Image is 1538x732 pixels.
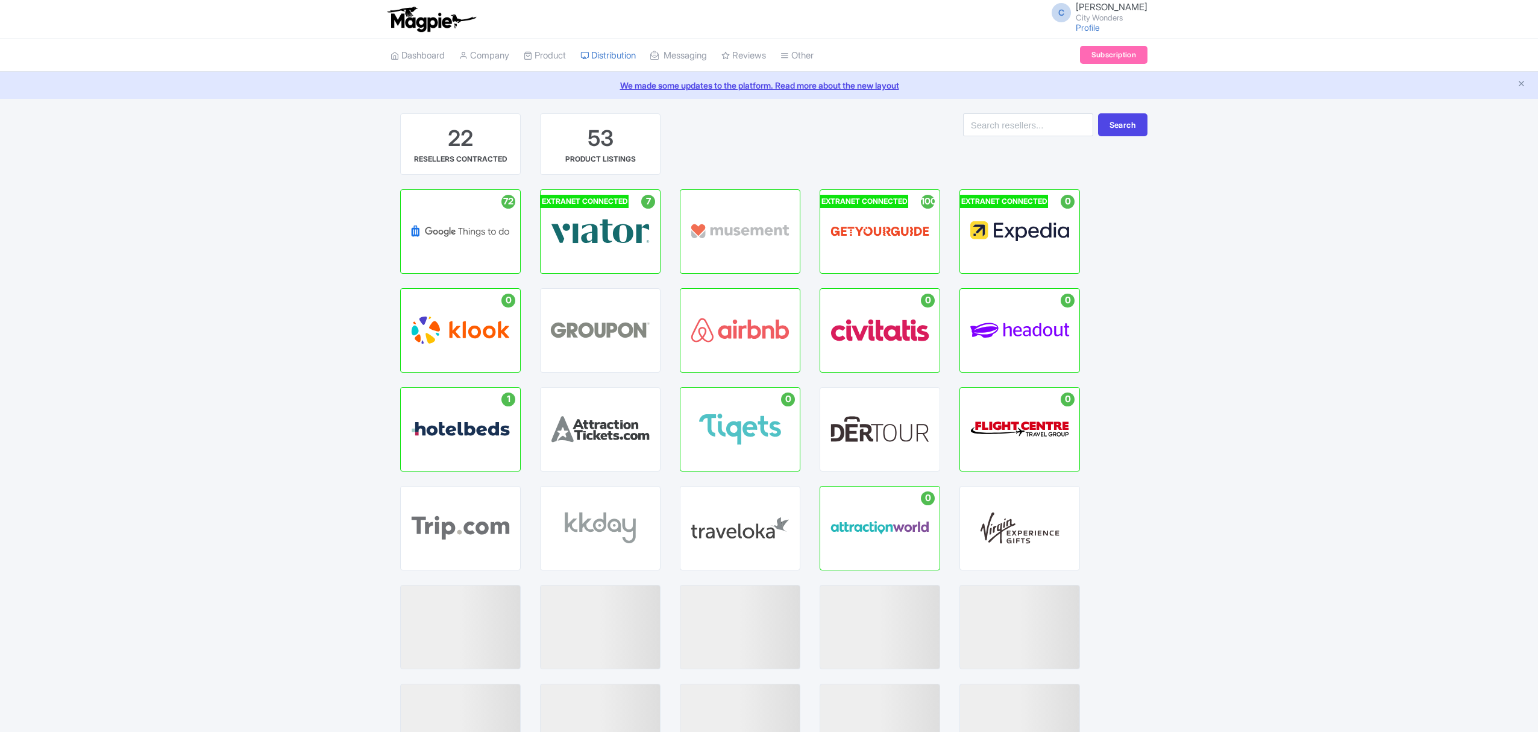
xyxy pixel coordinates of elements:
[448,124,473,154] div: 22
[959,387,1080,472] a: 0
[540,113,661,175] a: 53 PRODUCT LISTINGS
[1044,2,1147,22] a: C [PERSON_NAME] City Wonders
[580,39,636,72] a: Distribution
[959,288,1080,373] a: 0
[820,189,940,274] a: EXTRANET CONNECTED 100
[820,288,940,373] a: 0
[7,79,1531,92] a: We made some updates to the platform. Read more about the new layout
[820,486,940,570] a: 0
[780,39,814,72] a: Other
[400,288,521,373] a: 0
[400,387,521,472] a: 1
[1080,46,1147,64] a: Subscription
[959,189,1080,274] a: EXTRANET CONNECTED 0
[524,39,566,72] a: Product
[400,189,521,274] a: 72
[588,124,614,154] div: 53
[650,39,707,72] a: Messaging
[1076,22,1100,33] a: Profile
[721,39,766,72] a: Reviews
[1076,14,1147,22] small: City Wonders
[459,39,509,72] a: Company
[1517,78,1526,92] button: Close announcement
[1098,113,1147,136] button: Search
[400,113,521,175] a: 22 RESELLERS CONTRACTED
[384,6,478,33] img: logo-ab69f6fb50320c5b225c76a69d11143b.png
[963,113,1093,136] input: Search resellers...
[391,39,445,72] a: Dashboard
[540,189,661,274] a: EXTRANET CONNECTED 7
[414,154,507,165] div: RESELLERS CONTRACTED
[1052,3,1071,22] span: C
[1076,1,1147,13] span: [PERSON_NAME]
[680,387,800,472] a: 0
[565,154,636,165] div: PRODUCT LISTINGS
